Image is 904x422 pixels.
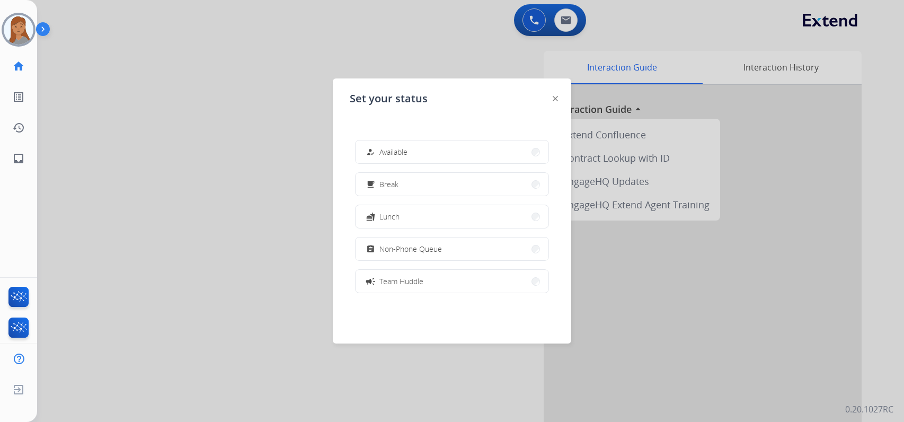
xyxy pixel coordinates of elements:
[379,211,400,222] span: Lunch
[356,205,548,228] button: Lunch
[366,244,375,253] mat-icon: assignment
[365,276,376,286] mat-icon: campaign
[4,15,33,45] img: avatar
[12,91,25,103] mat-icon: list_alt
[379,146,407,157] span: Available
[366,212,375,221] mat-icon: fastfood
[845,403,893,416] p: 0.20.1027RC
[356,270,548,293] button: Team Huddle
[356,173,548,196] button: Break
[356,140,548,163] button: Available
[366,147,375,156] mat-icon: how_to_reg
[379,276,423,287] span: Team Huddle
[366,180,375,189] mat-icon: free_breakfast
[12,60,25,73] mat-icon: home
[12,121,25,134] mat-icon: history
[12,152,25,165] mat-icon: inbox
[379,243,442,254] span: Non-Phone Queue
[379,179,398,190] span: Break
[350,91,428,106] span: Set your status
[553,96,558,101] img: close-button
[356,238,548,260] button: Non-Phone Queue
